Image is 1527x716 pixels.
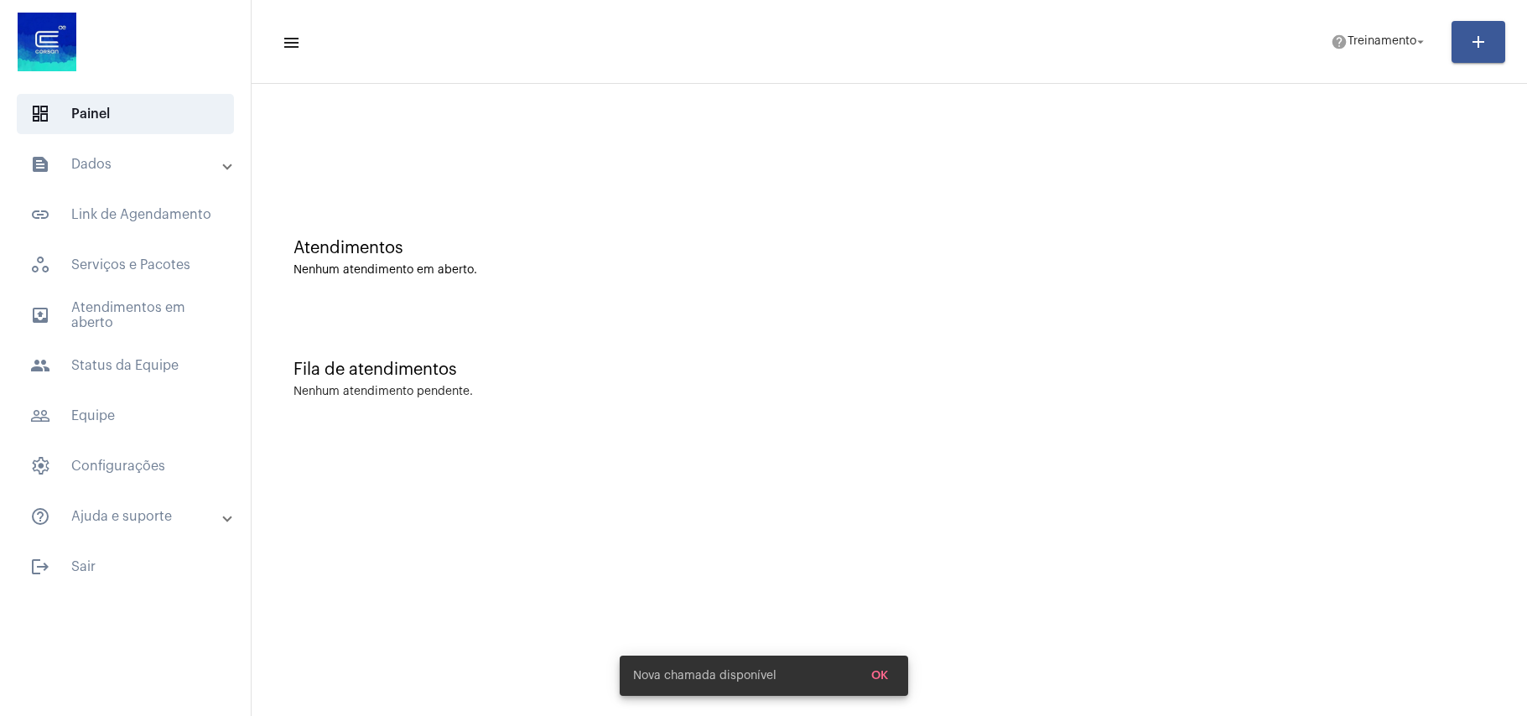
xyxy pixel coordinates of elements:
[10,144,251,184] mat-expansion-panel-header: sidenav iconDados
[30,557,50,577] mat-icon: sidenav icon
[1413,34,1428,49] mat-icon: arrow_drop_down
[30,205,50,225] mat-icon: sidenav icon
[17,446,234,486] span: Configurações
[17,396,234,436] span: Equipe
[30,154,50,174] mat-icon: sidenav icon
[1331,34,1348,50] mat-icon: help
[13,8,81,75] img: d4669ae0-8c07-2337-4f67-34b0df7f5ae4.jpeg
[30,406,50,426] mat-icon: sidenav icon
[293,361,1485,379] div: Fila de atendimentos
[293,386,473,398] div: Nenhum atendimento pendente.
[1321,25,1438,59] button: Treinamento
[30,506,224,527] mat-panel-title: Ajuda e suporte
[1348,36,1416,48] span: Treinamento
[17,94,234,134] span: Painel
[17,195,234,235] span: Link de Agendamento
[30,104,50,124] span: sidenav icon
[30,154,224,174] mat-panel-title: Dados
[293,239,1485,257] div: Atendimentos
[10,496,251,537] mat-expansion-panel-header: sidenav iconAjuda e suporte
[1468,32,1488,52] mat-icon: add
[30,355,50,376] mat-icon: sidenav icon
[30,305,50,325] mat-icon: sidenav icon
[17,295,234,335] span: Atendimentos em aberto
[633,667,776,684] span: Nova chamada disponível
[30,255,50,275] span: sidenav icon
[17,345,234,386] span: Status da Equipe
[293,264,1485,277] div: Nenhum atendimento em aberto.
[30,456,50,476] span: sidenav icon
[871,670,888,682] span: OK
[17,547,234,587] span: Sair
[30,506,50,527] mat-icon: sidenav icon
[17,245,234,285] span: Serviços e Pacotes
[858,661,901,691] button: OK
[282,33,299,53] mat-icon: sidenav icon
